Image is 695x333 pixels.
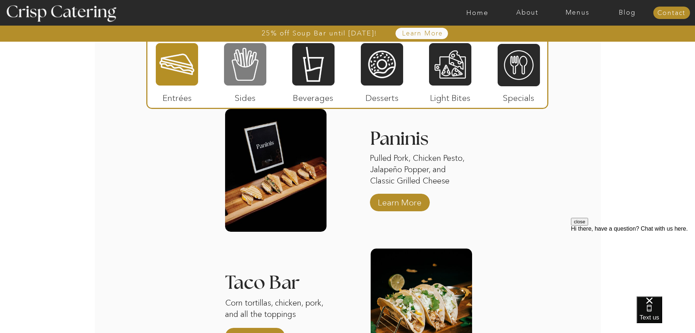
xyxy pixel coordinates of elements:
[602,9,652,16] a: Blog
[494,86,543,107] p: Specials
[221,86,269,107] p: Sides
[571,218,695,306] iframe: podium webchat widget prompt
[235,30,404,37] a: 25% off Soup Bar until [DATE]!
[153,86,201,107] p: Entrées
[502,9,552,16] a: About
[289,86,337,107] p: Beverages
[653,10,690,17] a: Contact
[370,129,471,153] h3: Paninis
[370,153,471,188] p: Pulled Pork, Chicken Pesto, Jalapeño Popper, and Classic Grilled Cheese
[225,273,327,283] h3: Taco Bar
[225,298,327,333] p: Corn tortillas, chicken, pork, and all the toppings
[637,296,695,333] iframe: podium webchat widget bubble
[358,86,406,107] p: Desserts
[385,30,460,37] a: Learn More
[452,9,502,16] a: Home
[375,190,424,211] a: Learn More
[426,86,475,107] p: Light Bites
[552,9,602,16] a: Menus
